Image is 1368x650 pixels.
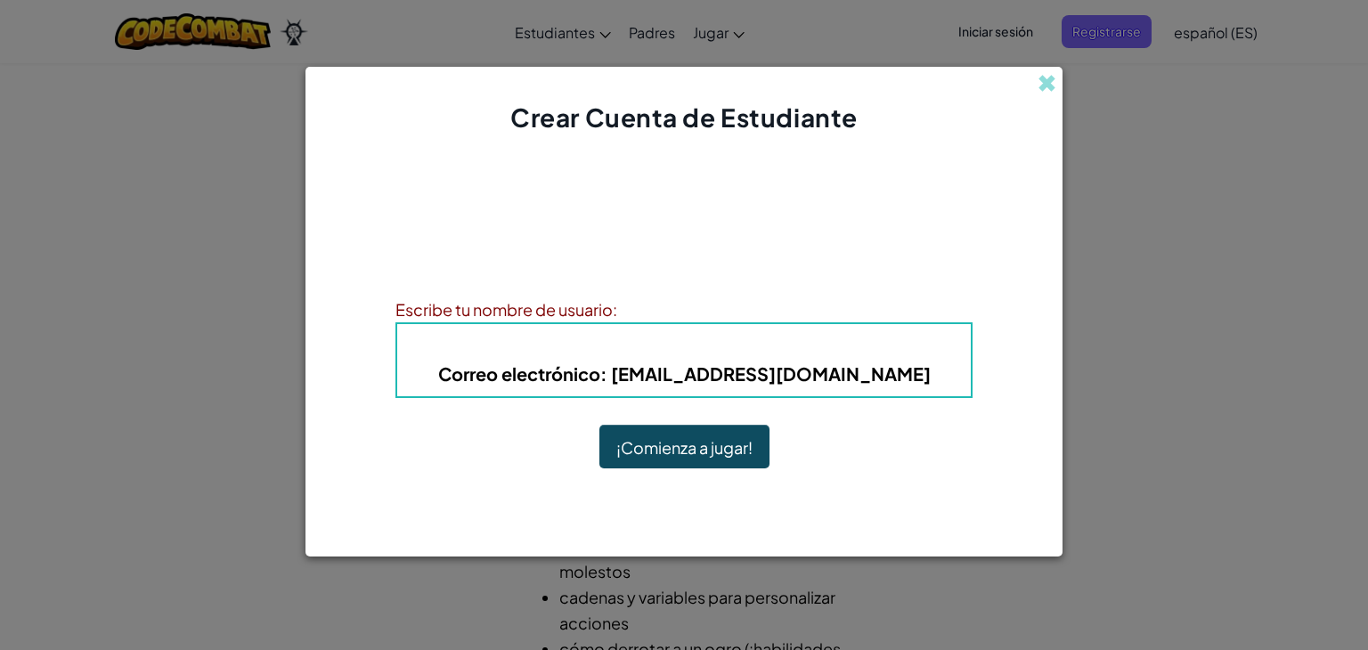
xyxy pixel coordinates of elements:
font: Anota tu información para que no la olvides. Tu profesor también puede ayudarte a restablecer tu ... [395,232,942,274]
button: ¡Comienza a jugar! [599,425,769,468]
font: : [EMAIL_ADDRESS][DOMAIN_NAME] [600,362,931,385]
font: Escribe tu nombre de usuario: [395,299,617,320]
font: Crear Cuenta de Estudiante [510,102,858,133]
font: Correo electrónico [438,362,600,385]
font: ¡Comienza a jugar! [616,437,753,458]
font: ¡Cuenta creada! [608,191,761,211]
font: : [PERSON_NAME] [632,336,785,356]
font: Alias [583,336,632,356]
